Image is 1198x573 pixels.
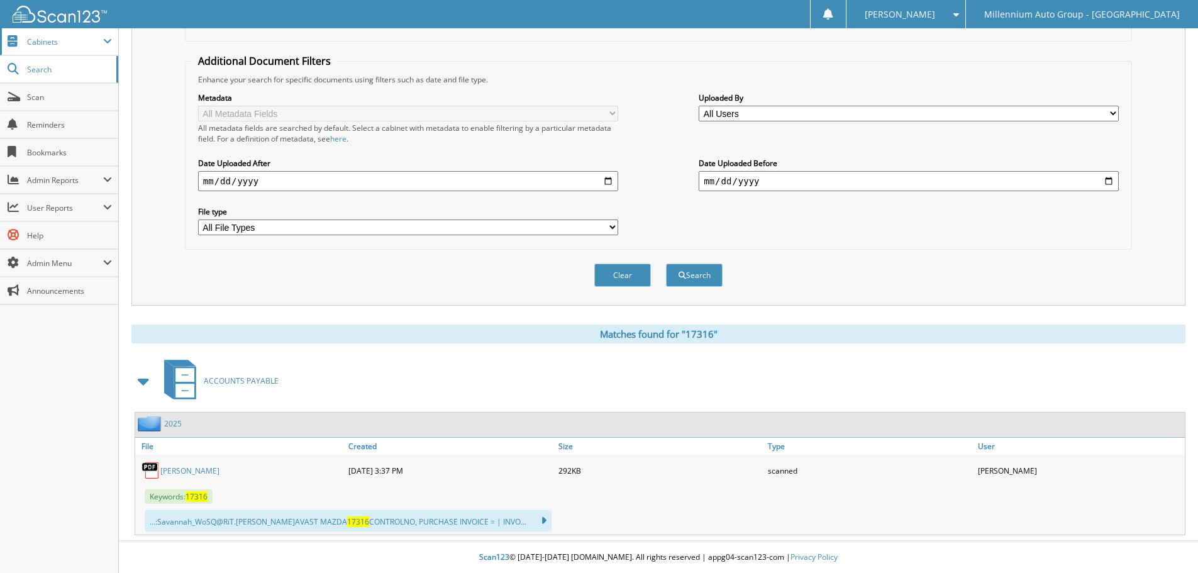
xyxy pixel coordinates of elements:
[984,11,1180,18] span: Millennium Auto Group - [GEOGRAPHIC_DATA]
[192,54,337,68] legend: Additional Document Filters
[345,458,555,483] div: [DATE] 3:37 PM
[157,356,279,406] a: ACCOUNTS PAYABLE
[145,489,213,504] span: Keywords:
[765,458,975,483] div: scanned
[13,6,107,23] img: scan123-logo-white.svg
[594,264,651,287] button: Clear
[975,438,1185,455] a: User
[198,206,618,217] label: File type
[204,376,279,386] span: ACCOUNTS PAYABLE
[345,438,555,455] a: Created
[27,258,103,269] span: Admin Menu
[27,147,112,158] span: Bookmarks
[198,158,618,169] label: Date Uploaded After
[699,92,1119,103] label: Uploaded By
[27,286,112,296] span: Announcements
[27,230,112,241] span: Help
[27,175,103,186] span: Admin Reports
[27,36,103,47] span: Cabinets
[330,133,347,144] a: here
[198,171,618,191] input: start
[119,542,1198,573] div: © [DATE]-[DATE] [DOMAIN_NAME]. All rights reserved | appg04-scan123-com |
[27,120,112,130] span: Reminders
[699,158,1119,169] label: Date Uploaded Before
[164,418,182,429] a: 2025
[1135,513,1198,573] iframe: Chat Widget
[198,92,618,103] label: Metadata
[138,416,164,431] img: folder2.png
[555,458,765,483] div: 292KB
[790,552,838,562] a: Privacy Policy
[160,465,219,476] a: [PERSON_NAME]
[27,92,112,103] span: Scan
[347,516,369,527] span: 17316
[479,552,509,562] span: Scan123
[131,325,1185,343] div: Matches found for "17316"
[186,491,208,502] span: 17316
[666,264,723,287] button: Search
[975,458,1185,483] div: [PERSON_NAME]
[699,171,1119,191] input: end
[555,438,765,455] a: Size
[141,461,160,480] img: PDF.png
[198,123,618,144] div: All metadata fields are searched by default. Select a cabinet with metadata to enable filtering b...
[192,74,1125,85] div: Enhance your search for specific documents using filters such as date and file type.
[27,203,103,213] span: User Reports
[135,438,345,455] a: File
[865,11,935,18] span: [PERSON_NAME]
[765,438,975,455] a: Type
[27,64,110,75] span: Search
[145,510,552,531] div: ...: Savannah_WoSQ@RiT.[PERSON_NAME] AVAST MAZDA CONTROLNO, PURCHASE INVOICE = | INVO...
